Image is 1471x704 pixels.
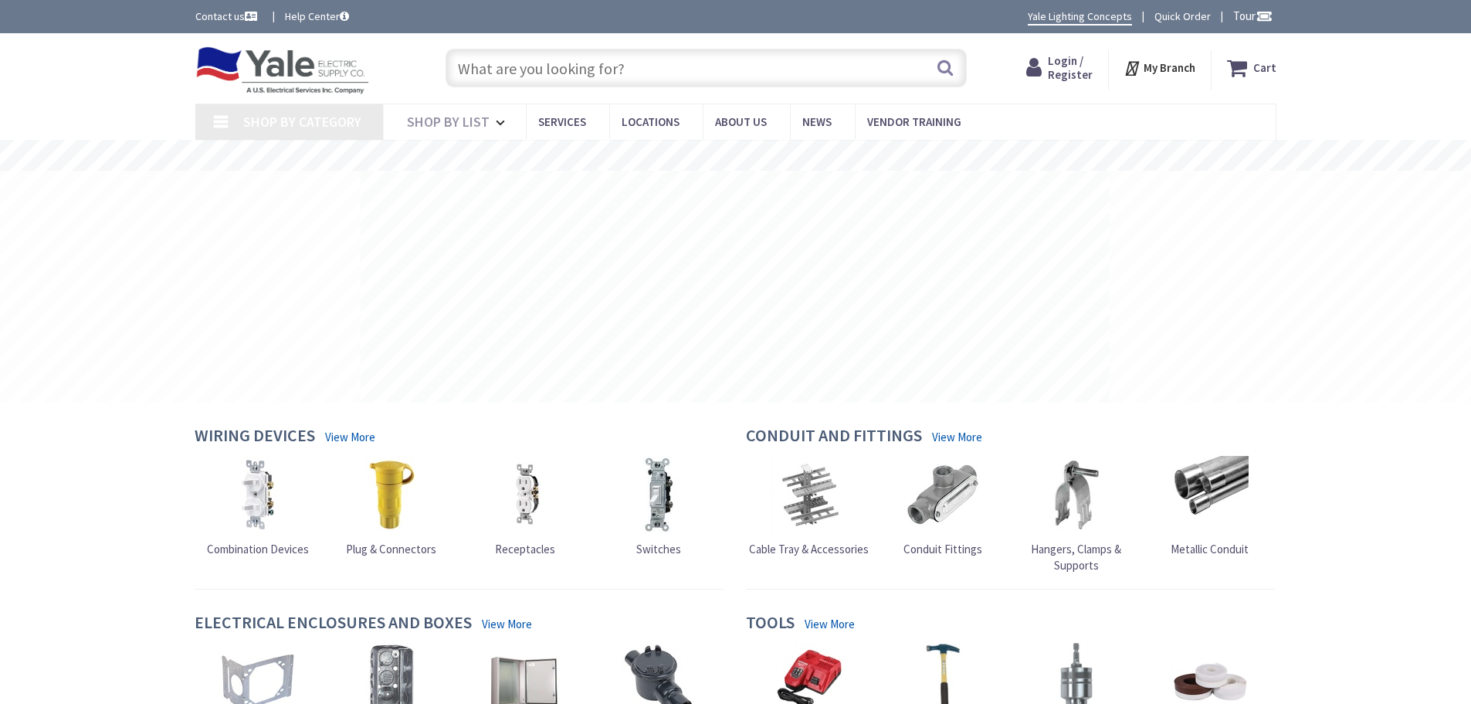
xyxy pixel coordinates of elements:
span: Combination Devices [207,542,309,556]
h4: Tools [746,613,795,635]
img: Combination Devices [219,456,297,533]
span: Locations [622,114,680,129]
a: Yale Lighting Concepts [1028,9,1132,26]
a: Metallic Conduit Metallic Conduit [1171,456,1249,557]
img: Hangers, Clamps & Supports [1038,456,1115,533]
a: Help Center [285,9,349,24]
span: Vendor Training [867,114,961,129]
img: Cable Tray & Accessories [771,456,848,533]
a: Combination Devices Combination Devices [207,456,309,557]
span: Switches [636,542,681,556]
a: Receptacles Receptacles [486,456,564,557]
a: Switches Switches [620,456,697,557]
span: Shop By Category [243,113,361,131]
a: Cart [1227,54,1276,82]
a: Login / Register [1026,54,1093,82]
h4: Conduit and Fittings [746,426,922,448]
div: My Branch [1124,54,1195,82]
span: Cable Tray & Accessories [749,542,869,556]
img: Metallic Conduit [1171,456,1249,533]
h4: Electrical Enclosures and Boxes [195,613,472,635]
a: View More [805,616,855,632]
span: News [802,114,832,129]
span: About Us [715,114,767,129]
span: Login / Register [1048,53,1093,82]
span: Plug & Connectors [346,542,436,556]
span: Hangers, Clamps & Supports [1031,542,1121,573]
h4: Wiring Devices [195,426,315,448]
span: Shop By List [407,113,490,131]
a: Plug & Connectors Plug & Connectors [346,456,436,557]
span: Tour [1233,9,1273,23]
a: Contact us [195,9,260,24]
img: Yale Electric Supply Co. [195,46,370,94]
a: View More [482,616,532,632]
span: Receptacles [495,542,555,556]
a: Hangers, Clamps & Supports Hangers, Clamps & Supports [1013,456,1140,574]
span: Metallic Conduit [1171,542,1249,556]
strong: My Branch [1144,60,1195,75]
a: Conduit Fittings Conduit Fittings [903,456,982,557]
a: Cable Tray & Accessories Cable Tray & Accessories [749,456,869,557]
img: Plug & Connectors [353,456,430,533]
input: What are you looking for? [446,49,967,87]
img: Switches [620,456,697,533]
a: Quick Order [1154,9,1211,24]
span: Conduit Fittings [903,542,982,556]
strong: Cart [1253,54,1276,82]
a: View More [325,429,375,445]
span: Services [538,114,586,129]
a: View More [932,429,982,445]
img: Receptacles [486,456,564,533]
img: Conduit Fittings [904,456,981,533]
